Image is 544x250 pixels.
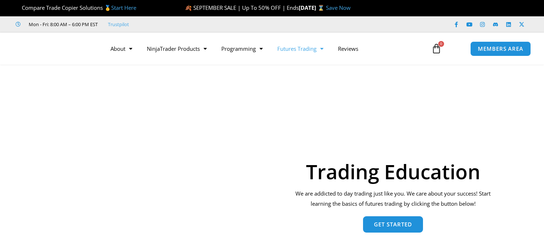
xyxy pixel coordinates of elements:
[108,20,129,29] a: Trustpilot
[16,4,136,11] span: Compare Trade Copier Solutions 🥇
[331,40,366,57] a: Reviews
[15,36,93,62] img: LogoAI | Affordable Indicators – NinjaTrader
[420,38,452,59] a: 0
[103,40,140,57] a: About
[270,40,331,57] a: Futures Trading
[214,40,270,57] a: Programming
[111,4,136,11] a: Start Here
[326,4,351,11] a: Save Now
[470,41,531,56] a: MEMBERS AREA
[478,46,523,52] span: MEMBERS AREA
[16,5,21,11] img: 🏆
[185,4,299,11] span: 🍂 SEPTEMBER SALE | Up To 50% OFF | Ends
[363,216,423,233] a: Get Started
[438,41,444,47] span: 0
[291,189,495,209] p: We are addicted to day trading just like you. We care about your success! Start learning the basi...
[27,20,98,29] span: Mon - Fri: 8:00 AM – 6:00 PM EST
[140,40,214,57] a: NinjaTrader Products
[291,161,495,181] h1: Trading Education
[299,4,326,11] strong: [DATE] ⌛
[103,40,424,57] nav: Menu
[374,222,412,227] span: Get Started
